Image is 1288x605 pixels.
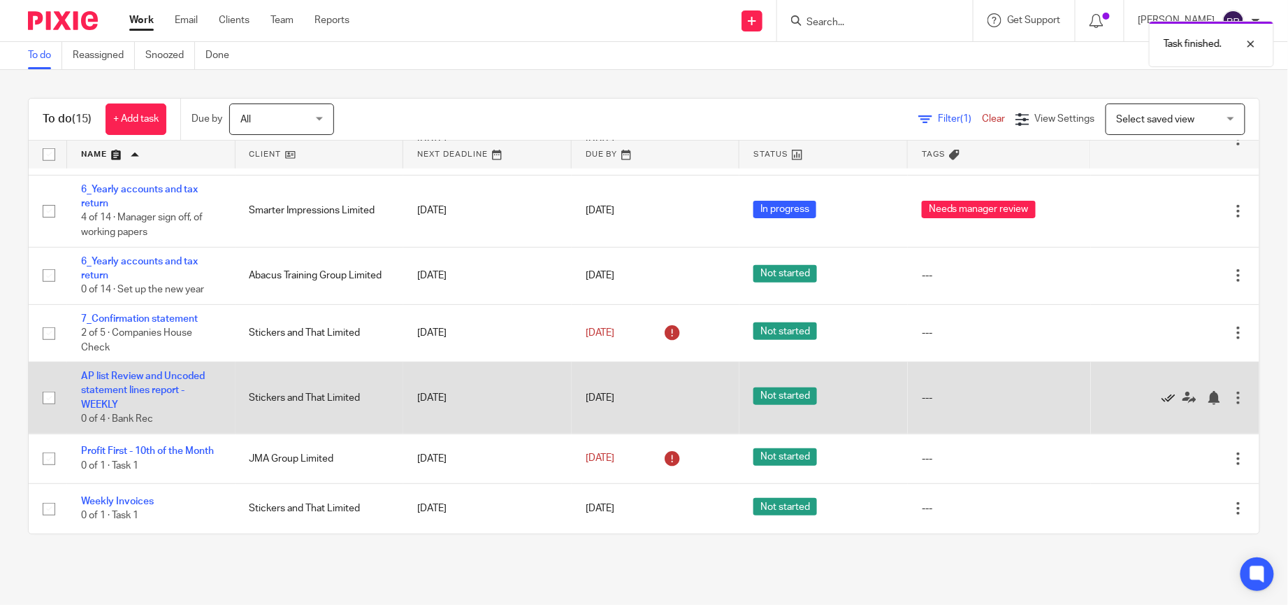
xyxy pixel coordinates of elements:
span: Not started [753,498,817,515]
td: Abacus Training Group Limited [236,247,404,304]
a: + Add task [106,104,166,135]
a: Snoozed [145,42,195,69]
a: 6_Yearly accounts and tax return [81,185,198,208]
div: --- [922,269,1077,283]
span: [DATE] [586,393,615,403]
td: Stickers and That Limited [236,304,404,362]
a: Clear [982,114,1005,124]
span: (1) [960,114,971,124]
span: Tags [922,150,946,158]
div: --- [922,452,1077,466]
a: Clients [219,13,249,27]
p: Task finished. [1164,37,1222,51]
span: 0 of 1 · Task 1 [81,461,138,471]
span: All [240,115,251,124]
span: 0 of 1 · Task 1 [81,511,138,520]
a: 6_Yearly accounts and tax return [81,257,198,280]
a: Email [175,13,198,27]
td: [DATE] [403,484,572,534]
td: [DATE] [403,175,572,247]
span: [DATE] [586,206,615,216]
span: In progress [753,201,816,218]
a: To do [28,42,62,69]
td: Smarter Impressions Limited [236,175,404,247]
td: Stickers and That Limited [236,484,404,534]
span: 0 of 4 · Bank Rec [81,414,153,424]
span: Not started [753,322,817,340]
a: Mark as done [1162,391,1182,405]
a: Weekly Invoices [81,497,154,506]
p: Due by [191,112,222,126]
a: Reassigned [73,42,135,69]
div: --- [922,501,1077,515]
a: AP list Review and Uncoded statement lines report - WEEKLY [81,371,205,410]
h1: To do [43,112,92,127]
span: View Settings [1035,114,1095,124]
span: [DATE] [586,328,615,338]
span: Not started [753,448,817,466]
a: 7_Confirmation statement [81,314,198,324]
a: Done [205,42,240,69]
span: [DATE] [586,454,615,464]
span: Select saved view [1117,115,1195,124]
div: --- [922,391,1077,405]
span: Not started [753,265,817,283]
div: --- [922,326,1077,340]
td: Stickers and That Limited [236,362,404,434]
td: JMA Group Limited [236,434,404,483]
img: Pixie [28,11,98,30]
a: Reports [314,13,349,27]
td: [DATE] [403,247,572,304]
a: Team [270,13,294,27]
td: [DATE] [403,362,572,434]
a: Work [129,13,154,27]
span: 4 of 14 · Manager sign off, of working papers [81,213,203,238]
img: svg%3E [1222,10,1245,32]
span: 0 of 14 · Set up the new year [81,285,204,294]
span: (15) [72,113,92,124]
span: Needs manager review [922,201,1036,218]
span: [DATE] [586,271,615,280]
td: [DATE] [403,434,572,483]
td: [DATE] [403,304,572,362]
span: 2 of 5 · Companies House Check [81,328,192,353]
span: Not started [753,387,817,405]
span: [DATE] [586,504,615,513]
a: Profit First - 10th of the Month [81,446,214,456]
span: Filter [938,114,982,124]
